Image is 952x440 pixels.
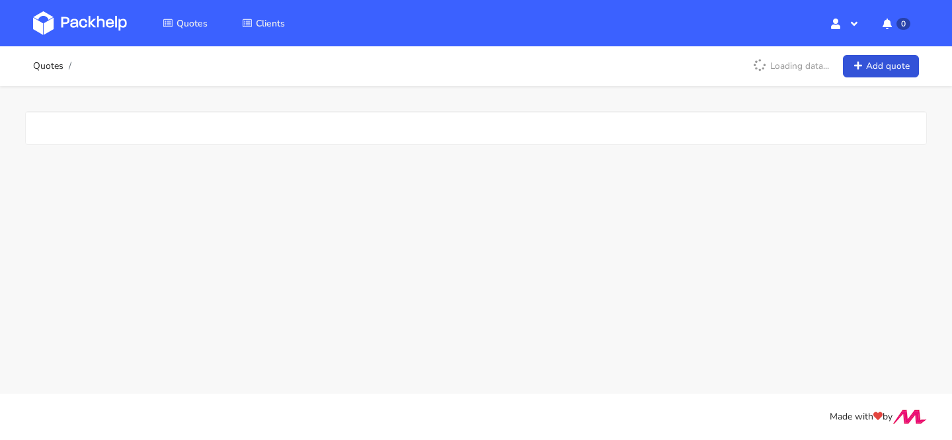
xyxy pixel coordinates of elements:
a: Quotes [33,61,63,71]
div: Made with by [16,410,936,425]
img: Move Closer [892,410,927,424]
p: Loading data... [746,55,836,77]
img: Dashboard [33,11,127,35]
a: Quotes [147,11,223,35]
nav: breadcrumb [33,53,75,79]
a: Add quote [843,55,919,78]
button: 0 [872,11,919,35]
span: Clients [256,17,285,30]
span: Quotes [177,17,208,30]
a: Clients [226,11,301,35]
span: 0 [896,18,910,30]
